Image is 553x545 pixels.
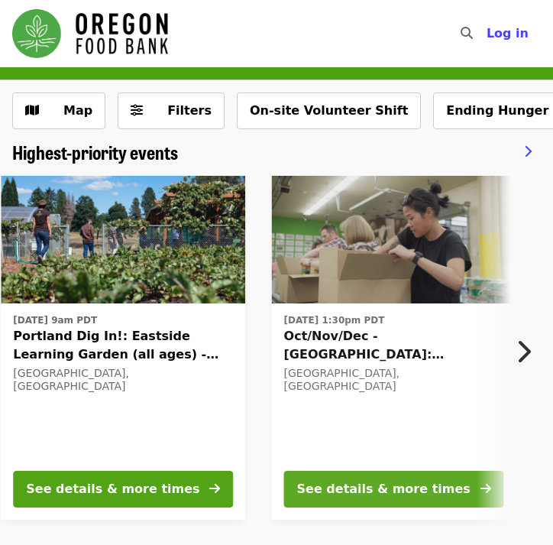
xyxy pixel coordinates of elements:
button: On-site Volunteer Shift [237,92,421,129]
img: Oregon Food Bank - Home [12,9,168,58]
span: Portland Dig In!: Eastside Learning Garden (all ages) - Aug/Sept/Oct [13,327,233,364]
i: sliders-h icon [131,103,143,118]
a: See details for "Oct/Nov/Dec - Portland: Repack/Sort (age 8+)" [272,176,516,520]
span: Log in [487,26,529,41]
button: See details & more times [13,471,233,508]
button: See details & more times [284,471,504,508]
a: See details for "Portland Dig In!: Eastside Learning Garden (all ages) - Aug/Sept/Oct" [1,176,245,520]
button: Log in [474,18,541,49]
span: Oct/Nov/Dec - [GEOGRAPHIC_DATA]: Repack/Sort (age [DEMOGRAPHIC_DATA]+) [284,327,504,364]
button: Next item [503,330,553,373]
button: Show map view [12,92,105,129]
a: Highest-priority events [12,141,178,164]
span: Filters [167,103,212,118]
time: [DATE] 1:30pm PDT [284,313,385,327]
span: Map [63,103,92,118]
time: [DATE] 9am PDT [13,313,97,327]
div: [GEOGRAPHIC_DATA], [GEOGRAPHIC_DATA] [284,367,504,393]
i: arrow-right icon [209,482,220,496]
div: See details & more times [297,480,471,498]
i: chevron-right icon [516,337,531,366]
input: Search [482,15,494,52]
div: See details & more times [26,480,199,498]
i: chevron-right icon [524,144,532,159]
button: Filters (0 selected) [118,92,225,129]
i: map icon [25,103,39,118]
i: search icon [461,26,473,41]
img: Portland Dig In!: Eastside Learning Garden (all ages) - Aug/Sept/Oct organized by Oregon Food Bank [1,176,245,304]
div: [GEOGRAPHIC_DATA], [GEOGRAPHIC_DATA] [13,367,233,393]
img: Oct/Nov/Dec - Portland: Repack/Sort (age 8+) organized by Oregon Food Bank [272,176,516,304]
span: Highest-priority events [12,138,178,165]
